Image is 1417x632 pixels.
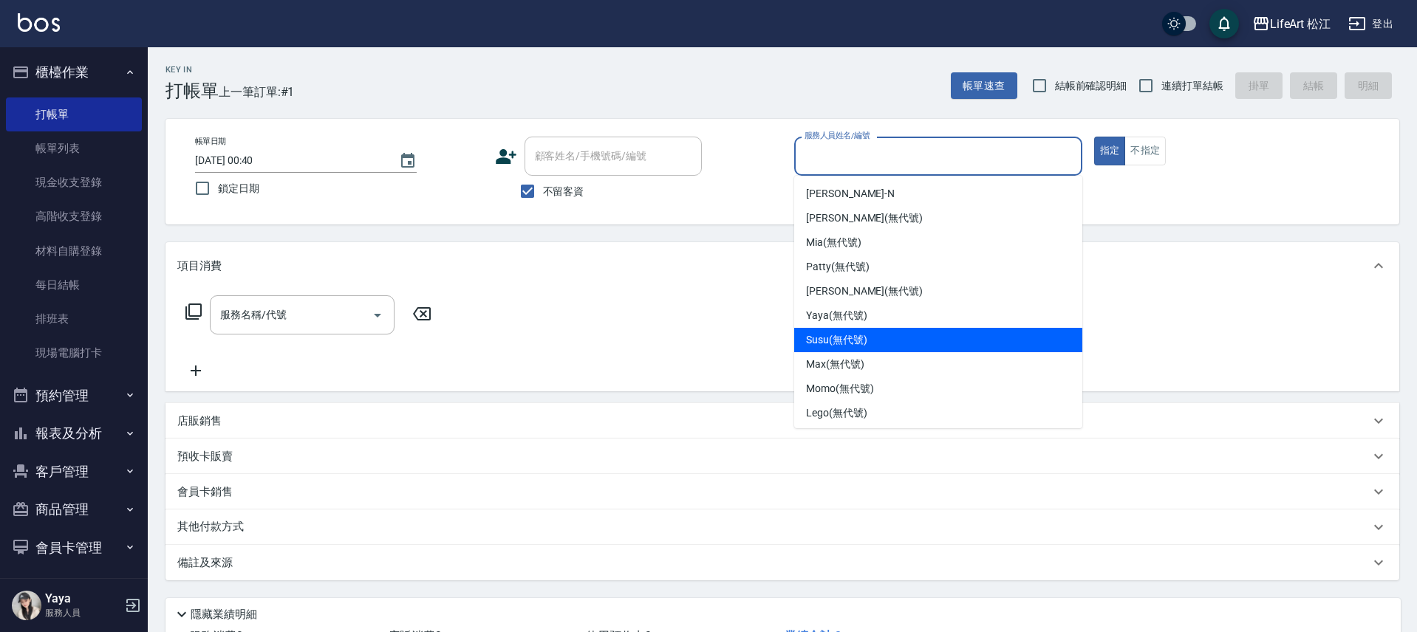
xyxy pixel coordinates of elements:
[6,377,142,415] button: 預約管理
[177,258,222,274] p: 項目消費
[806,405,867,421] span: Lego (無代號)
[191,607,257,622] p: 隱藏業績明細
[6,302,142,336] a: 排班表
[195,136,226,147] label: 帳單日期
[177,555,233,571] p: 備註及來源
[6,453,142,491] button: 客戶管理
[6,268,142,302] a: 每日結帳
[45,606,120,619] p: 服務人員
[177,484,233,500] p: 會員卡銷售
[806,381,874,396] span: Momo (無代號)
[6,490,142,529] button: 商品管理
[177,519,251,535] p: 其他付款方式
[1161,78,1223,94] span: 連續打單結帳
[165,403,1399,439] div: 店販銷售
[1342,10,1399,38] button: 登出
[6,97,142,131] a: 打帳單
[390,143,426,179] button: Choose date, selected date is 2025-08-24
[6,566,142,605] button: 紅利點數設定
[165,242,1399,289] div: 項目消費
[165,80,219,101] h3: 打帳單
[1124,137,1166,165] button: 不指定
[165,65,219,75] h2: Key In
[6,414,142,453] button: 報表及分析
[177,413,222,429] p: 店販銷售
[45,591,120,606] h5: Yaya
[6,234,142,268] a: 材料自購登錄
[1209,9,1239,38] button: save
[1094,137,1126,165] button: 指定
[805,130,870,141] label: 服務人員姓名/編號
[6,53,142,92] button: 櫃檯作業
[218,181,259,196] span: 鎖定日期
[806,308,867,323] span: Yaya (無代號)
[195,148,384,173] input: YYYY/MM/DD hh:mm
[6,165,142,199] a: 現金收支登錄
[366,303,389,327] button: Open
[6,199,142,233] a: 高階收支登錄
[806,284,923,299] span: [PERSON_NAME] (無代號)
[806,235,861,250] span: Mia (無代號)
[806,210,923,226] span: [PERSON_NAME] (無代號)
[543,184,584,199] span: 不留客資
[806,357,864,372] span: Max (無代號)
[806,186,895,202] span: [PERSON_NAME] -N
[6,131,142,165] a: 帳單列表
[165,509,1399,545] div: 其他付款方式
[1246,9,1337,39] button: LifeArt 松江
[219,83,295,101] span: 上一筆訂單:#1
[951,72,1017,100] button: 帳單速查
[806,259,870,275] span: Patty (無代號)
[165,439,1399,474] div: 預收卡販賣
[6,529,142,567] button: 會員卡管理
[1270,15,1331,33] div: LifeArt 松江
[6,336,142,370] a: 現場電腦打卡
[12,591,41,620] img: Person
[806,332,867,348] span: Susu (無代號)
[165,474,1399,509] div: 會員卡銷售
[18,13,60,32] img: Logo
[165,545,1399,580] div: 備註及來源
[177,449,233,464] p: 預收卡販賣
[1055,78,1127,94] span: 結帳前確認明細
